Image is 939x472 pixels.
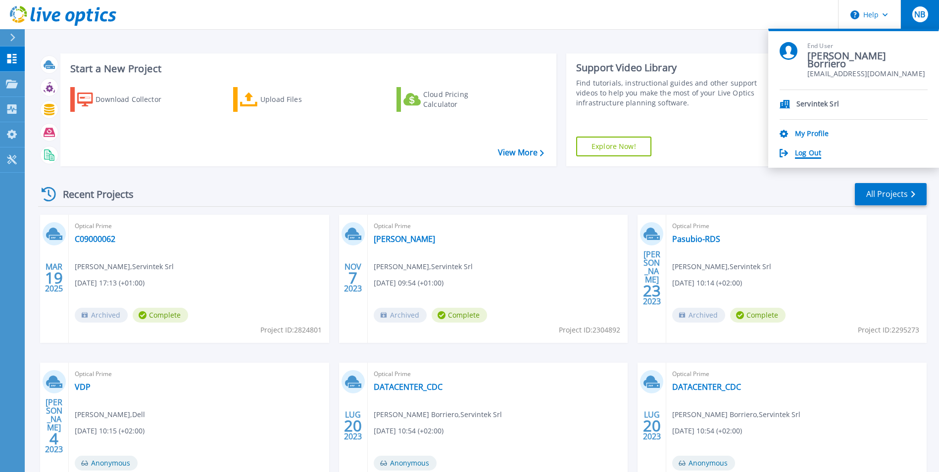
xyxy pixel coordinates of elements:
span: Optical Prime [672,369,921,379]
span: Optical Prime [374,221,622,232]
span: [DATE] 09:54 (+01:00) [374,278,444,288]
span: Archived [75,308,128,323]
div: [PERSON_NAME] 2023 [45,408,63,444]
h3: Start a New Project [70,63,544,74]
span: [DATE] 10:15 (+02:00) [75,425,145,436]
span: 23 [643,286,661,295]
span: Optical Prime [672,221,921,232]
span: Archived [374,308,427,323]
span: End User [807,42,928,50]
span: 4 [49,434,58,443]
span: 20 [344,422,362,430]
span: Optical Prime [374,369,622,379]
span: Anonymous [374,456,437,471]
div: [PERSON_NAME] 2023 [642,260,661,296]
div: MAR 2025 [45,260,63,296]
a: DATACENTER_CDC [374,382,443,392]
a: Log Out [795,149,821,158]
span: [DATE] 10:54 (+02:00) [672,425,742,436]
a: All Projects [855,183,927,205]
span: [PERSON_NAME] Borriero [807,53,928,67]
span: Optical Prime [75,369,323,379]
span: [DATE] 10:54 (+02:00) [374,425,444,436]
div: Upload Files [260,90,340,109]
a: View More [498,148,544,157]
div: Recent Projects [38,182,147,206]
span: Project ID: 2824801 [260,325,322,335]
div: LUG 2023 [344,408,362,444]
a: Download Collector [70,87,181,112]
span: Complete [133,308,188,323]
span: [PERSON_NAME] , Servintek Srl [374,261,473,272]
span: Optical Prime [75,221,323,232]
span: [DATE] 17:13 (+01:00) [75,278,145,288]
span: [DATE] 10:14 (+02:00) [672,278,742,288]
a: [PERSON_NAME] [374,234,435,244]
span: Complete [730,308,786,323]
span: Anonymous [672,456,735,471]
span: Project ID: 2304892 [559,325,620,335]
a: Cloud Pricing Calculator [396,87,507,112]
a: Explore Now! [576,137,651,156]
div: Cloud Pricing Calculator [423,90,502,109]
div: Support Video Library [576,61,760,74]
a: VDP [75,382,91,392]
div: Download Collector [96,90,175,109]
span: [PERSON_NAME] , Servintek Srl [75,261,174,272]
a: My Profile [795,130,829,139]
p: Servintek Srl [796,100,839,109]
a: C09000062 [75,234,115,244]
span: Anonymous [75,456,138,471]
span: [PERSON_NAME] , Servintek Srl [672,261,771,272]
span: 7 [348,274,357,282]
span: 20 [643,422,661,430]
div: Find tutorials, instructional guides and other support videos to help you make the most of your L... [576,78,760,108]
span: [EMAIL_ADDRESS][DOMAIN_NAME] [807,70,928,79]
span: 19 [45,274,63,282]
span: [PERSON_NAME] Borriero , Servintek Srl [374,409,502,420]
span: Complete [432,308,487,323]
span: Project ID: 2295273 [858,325,919,335]
span: Archived [672,308,725,323]
a: DATACENTER_CDC [672,382,741,392]
a: Pasubio-RDS [672,234,720,244]
div: LUG 2023 [642,408,661,444]
span: NB [914,10,925,18]
div: NOV 2023 [344,260,362,296]
span: [PERSON_NAME] Borriero , Servintek Srl [672,409,800,420]
a: Upload Files [233,87,344,112]
span: [PERSON_NAME] , Dell [75,409,145,420]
